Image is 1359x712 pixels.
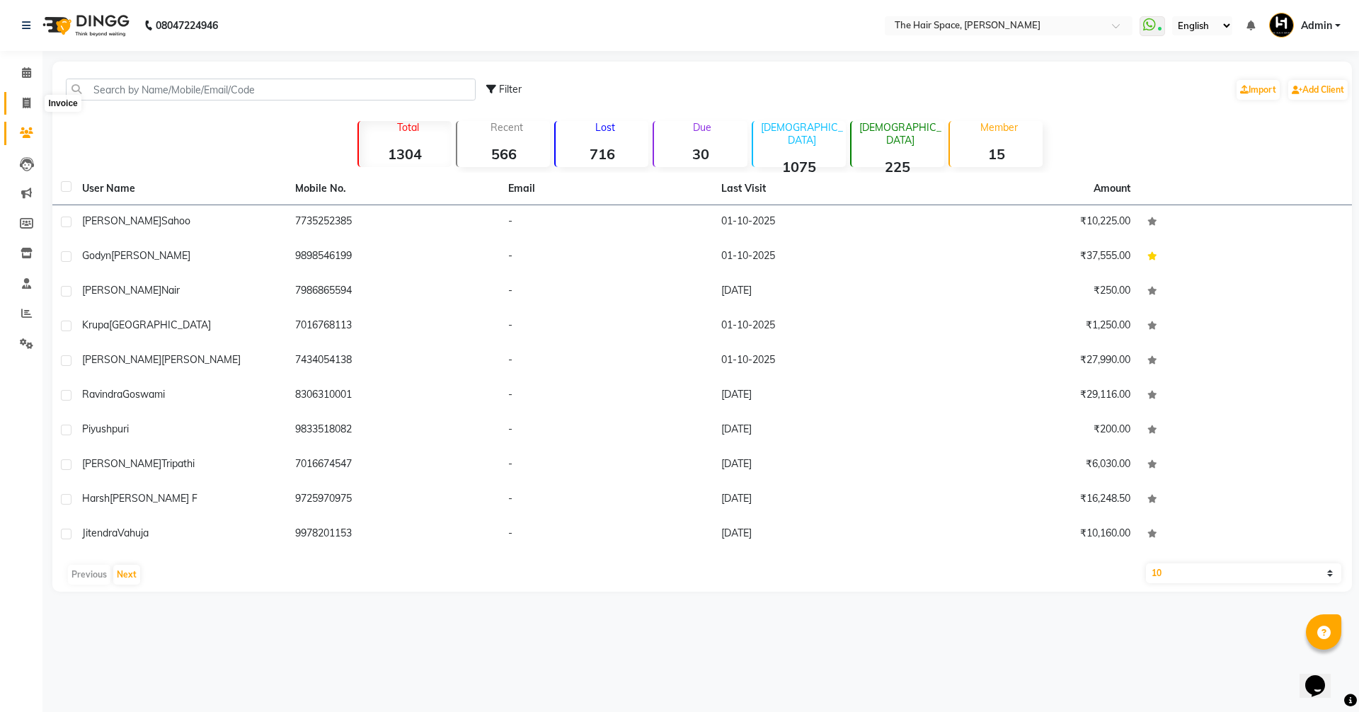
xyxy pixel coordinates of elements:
[500,517,713,552] td: -
[556,145,648,163] strong: 716
[759,121,846,147] p: [DEMOGRAPHIC_DATA]
[112,423,129,435] span: puri
[287,379,500,413] td: 8306310001
[161,214,190,227] span: Sahoo
[82,527,117,539] span: Jitendra
[1288,80,1348,100] a: Add Client
[500,448,713,483] td: -
[926,344,1139,379] td: ₹27,990.00
[713,379,926,413] td: [DATE]
[287,448,500,483] td: 7016674547
[926,275,1139,309] td: ₹250.00
[82,423,112,435] span: piyush
[857,121,944,147] p: [DEMOGRAPHIC_DATA]
[713,240,926,275] td: 01-10-2025
[287,309,500,344] td: 7016768113
[500,173,713,205] th: Email
[74,173,287,205] th: User Name
[1269,13,1294,38] img: Admin
[500,344,713,379] td: -
[1085,173,1139,205] th: Amount
[82,284,161,297] span: [PERSON_NAME]
[654,145,747,163] strong: 30
[161,457,195,470] span: Tripathi
[926,413,1139,448] td: ₹200.00
[500,205,713,240] td: -
[713,309,926,344] td: 01-10-2025
[713,448,926,483] td: [DATE]
[500,379,713,413] td: -
[851,158,944,176] strong: 225
[926,379,1139,413] td: ₹29,116.00
[36,6,133,45] img: logo
[161,353,241,366] span: [PERSON_NAME]
[950,145,1043,163] strong: 15
[926,448,1139,483] td: ₹6,030.00
[500,275,713,309] td: -
[82,492,110,505] span: Harsh
[713,344,926,379] td: 01-10-2025
[66,79,476,101] input: Search by Name/Mobile/Email/Code
[287,483,500,517] td: 9725970975
[365,121,452,134] p: Total
[956,121,1043,134] p: Member
[500,309,713,344] td: -
[82,457,161,470] span: [PERSON_NAME]
[359,145,452,163] strong: 1304
[926,483,1139,517] td: ₹16,248.50
[113,565,140,585] button: Next
[110,492,197,505] span: [PERSON_NAME] F
[287,275,500,309] td: 7986865594
[156,6,218,45] b: 08047224946
[457,145,550,163] strong: 566
[713,517,926,552] td: [DATE]
[109,318,211,331] span: [GEOGRAPHIC_DATA]
[926,240,1139,275] td: ₹37,555.00
[82,353,161,366] span: [PERSON_NAME]
[926,309,1139,344] td: ₹1,250.00
[713,173,926,205] th: Last Visit
[926,205,1139,240] td: ₹10,225.00
[287,344,500,379] td: 7434054138
[561,121,648,134] p: Lost
[287,173,500,205] th: Mobile No.
[713,205,926,240] td: 01-10-2025
[500,413,713,448] td: -
[287,413,500,448] td: 9833518082
[500,240,713,275] td: -
[287,240,500,275] td: 9898546199
[111,249,190,262] span: [PERSON_NAME]
[500,483,713,517] td: -
[82,318,109,331] span: Krupa
[1237,80,1280,100] a: Import
[82,388,122,401] span: Ravindra
[1300,655,1345,698] iframe: chat widget
[657,121,747,134] p: Due
[713,483,926,517] td: [DATE]
[82,249,111,262] span: Godyn
[499,83,522,96] span: Filter
[926,517,1139,552] td: ₹10,160.00
[1301,18,1332,33] span: Admin
[287,205,500,240] td: 7735252385
[713,413,926,448] td: [DATE]
[287,517,500,552] td: 9978201153
[45,95,81,112] div: Invoice
[161,284,180,297] span: nair
[753,158,846,176] strong: 1075
[122,388,165,401] span: Goswami
[82,214,161,227] span: [PERSON_NAME]
[463,121,550,134] p: Recent
[713,275,926,309] td: [DATE]
[117,527,149,539] span: Vahuja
